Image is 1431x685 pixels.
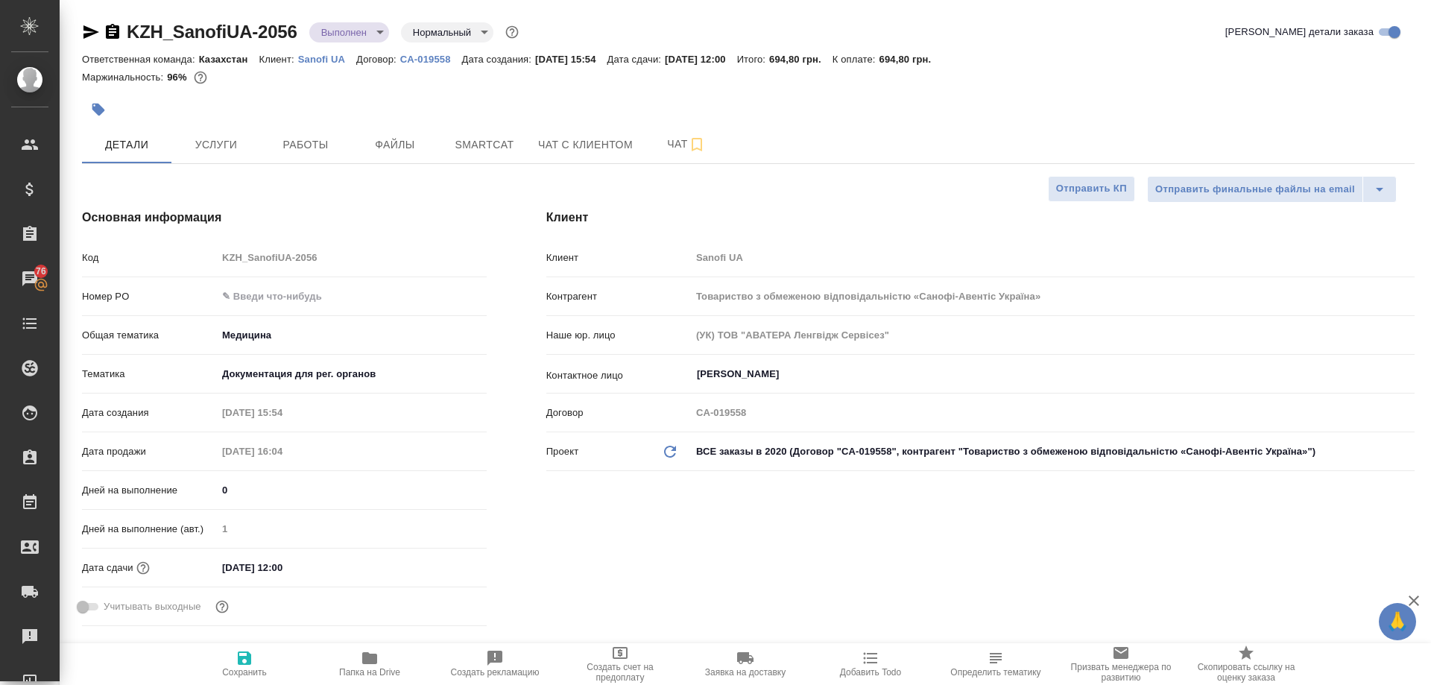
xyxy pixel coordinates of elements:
span: 🙏 [1385,606,1410,637]
p: Код [82,250,217,265]
span: Работы [270,136,341,154]
p: Дней на выполнение (авт.) [82,522,217,537]
button: Определить тематику [933,643,1058,685]
span: Отправить КП [1056,180,1127,198]
span: Создать рекламацию [451,667,540,678]
span: Отправить финальные файлы на email [1155,181,1355,198]
input: Пустое поле [217,402,347,423]
p: Наше юр. лицо [546,328,691,343]
p: 96% [167,72,190,83]
p: Контактное лицо [546,368,691,383]
button: Отправить КП [1048,176,1135,202]
span: Чат с клиентом [538,136,633,154]
span: Учитывать выходные [104,599,201,614]
svg: Подписаться [688,136,706,154]
a: Sanofi UA [298,52,356,65]
span: Призвать менеджера по развитию [1067,662,1175,683]
input: Пустое поле [691,285,1415,307]
button: Выбери, если сб и вс нужно считать рабочими днями для выполнения заказа. [212,597,232,616]
span: Услуги [180,136,252,154]
input: ✎ Введи что-нибудь [217,479,487,501]
span: Чат [651,135,722,154]
input: Пустое поле [217,441,347,462]
span: Определить тематику [950,667,1040,678]
button: Добавить тэг [82,93,115,126]
span: Создать счет на предоплату [566,662,674,683]
p: Номер PO [82,289,217,304]
button: Скопировать ссылку [104,23,121,41]
p: Казахстан [199,54,259,65]
div: split button [1147,176,1397,203]
p: Клиент [546,250,691,265]
p: 694,80 грн. [769,54,833,65]
button: Отправить финальные файлы на email [1147,176,1363,203]
div: Выполнен [309,22,389,42]
button: Добавить Todo [808,643,933,685]
button: Нормальный [408,26,476,39]
h4: Клиент [546,209,1415,227]
p: Дата сдачи [82,561,133,575]
p: Дней на выполнение [82,483,217,498]
span: Заявка на доставку [705,667,786,678]
input: ✎ Введи что-нибудь [217,557,347,578]
button: Скопировать ссылку на оценку заказа [1184,643,1309,685]
a: CA-019558 [400,52,462,65]
button: Сохранить [182,643,307,685]
input: Пустое поле [217,518,487,540]
p: Общая тематика [82,328,217,343]
button: Скопировать ссылку для ЯМессенджера [82,23,100,41]
button: Папка на Drive [307,643,432,685]
button: Создать счет на предоплату [557,643,683,685]
a: 76 [4,260,56,297]
p: [DATE] 12:00 [665,54,737,65]
span: Добавить Todo [840,667,901,678]
p: Договор: [356,54,400,65]
span: 76 [27,264,55,279]
button: 🙏 [1379,603,1416,640]
h4: Основная информация [82,209,487,227]
span: Папка на Drive [339,667,400,678]
button: Если добавить услуги и заполнить их объемом, то дата рассчитается автоматически [133,558,153,578]
p: Маржинальность: [82,72,167,83]
span: Скопировать ссылку на оценку заказа [1192,662,1300,683]
div: Выполнен [401,22,493,42]
input: Пустое поле [691,402,1415,423]
p: Клиент: [259,54,297,65]
input: Пустое поле [217,247,487,268]
p: Дата создания: [462,54,535,65]
button: Призвать менеджера по развитию [1058,643,1184,685]
button: Доп статусы указывают на важность/срочность заказа [502,22,522,42]
input: Пустое поле [691,324,1415,346]
p: Итого: [737,54,769,65]
span: [PERSON_NAME] детали заказа [1225,25,1374,40]
input: Пустое поле [691,247,1415,268]
input: ✎ Введи что-нибудь [217,285,487,307]
p: Тематика [82,367,217,382]
p: Ответственная команда: [82,54,199,65]
span: Файлы [359,136,431,154]
p: 694,80 грн. [879,54,943,65]
button: Open [1406,373,1409,376]
p: Контрагент [546,289,691,304]
p: Дата продажи [82,444,217,459]
p: К оплате: [833,54,879,65]
button: 46.33 RUB; [191,68,210,87]
span: Сохранить [222,667,267,678]
button: Заявка на доставку [683,643,808,685]
p: CA-019558 [400,54,462,65]
p: Договор [546,405,691,420]
p: [DATE] 15:54 [535,54,607,65]
button: Выполнен [317,26,371,39]
p: Дата сдачи: [607,54,665,65]
p: Проект [546,444,579,459]
p: Sanofi UA [298,54,356,65]
div: Медицина [217,323,487,348]
a: KZH_SanofiUA-2056 [127,22,297,42]
div: Документация для рег. органов [217,362,487,387]
span: Smartcat [449,136,520,154]
div: ВСЕ заказы в 2020 (Договор "CA-019558", контрагент "Товариство з обмеженою відповідальністю «Сано... [691,439,1415,464]
span: Детали [91,136,162,154]
p: Дата создания [82,405,217,420]
button: Создать рекламацию [432,643,557,685]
